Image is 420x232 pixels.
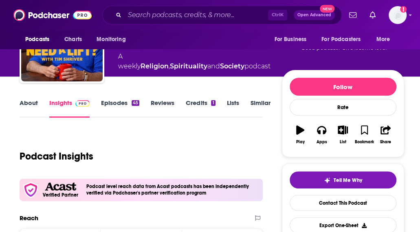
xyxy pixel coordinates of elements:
button: open menu [316,32,372,47]
span: Tell Me Why [334,177,362,184]
h4: Podcast level reach data from Acast podcasts has been independently verified via Podchaser's part... [86,184,259,196]
a: Similar [251,99,270,118]
a: Show notifications dropdown [346,8,360,22]
span: Charts [64,34,82,45]
button: Bookmark [354,120,375,149]
div: Apps [316,140,327,144]
div: A weekly podcast [118,52,270,71]
h2: Reach [20,214,38,222]
a: Show notifications dropdown [366,8,379,22]
h5: Verified Partner [43,193,78,197]
span: For Podcasters [321,34,361,45]
span: and [207,62,220,70]
h1: Podcast Insights [20,150,93,162]
img: User Profile [389,6,407,24]
button: Follow [290,78,396,96]
div: Share [380,140,391,144]
input: Search podcasts, credits, & more... [125,9,268,22]
img: Acast [45,182,76,191]
a: Society [220,62,244,70]
div: Play [296,140,304,144]
a: Lists [227,99,239,118]
span: Podcasts [25,34,49,45]
a: Charts [59,32,87,47]
a: Episodes45 [101,99,139,118]
button: Play [290,120,311,149]
img: verfied icon [23,182,39,198]
button: List [332,120,354,149]
div: Search podcasts, credits, & more... [102,6,342,24]
span: New [320,5,334,13]
span: Monitoring [97,34,125,45]
div: Bookmark [355,140,374,144]
svg: Add a profile image [400,6,407,13]
button: open menu [20,32,60,47]
span: For Business [274,34,306,45]
a: About [20,99,38,118]
span: More [376,34,390,45]
a: Contact This Podcast [290,195,396,211]
img: Podchaser - Follow, Share and Rate Podcasts [13,7,92,23]
div: List [340,140,346,144]
button: open menu [91,32,136,47]
span: Open Advanced [297,13,331,17]
img: Podchaser Pro [75,100,90,107]
div: Rate [290,99,396,116]
img: tell me why sparkle [324,177,330,184]
button: open menu [371,32,400,47]
span: Logged in as WPubPR1 [389,6,407,24]
button: Show profile menu [389,6,407,24]
div: 1 [211,100,215,106]
button: tell me why sparkleTell Me Why [290,171,396,188]
a: Credits1 [186,99,215,118]
a: Spirituality [170,62,207,70]
a: InsightsPodchaser Pro [49,99,90,118]
button: Share [375,120,396,149]
span: , [169,62,170,70]
button: open menu [268,32,317,47]
span: Ctrl K [268,10,287,20]
a: Reviews [151,99,174,118]
button: Open AdvancedNew [294,10,335,20]
a: Religion [141,62,169,70]
div: 45 [132,100,139,106]
button: Apps [311,120,332,149]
